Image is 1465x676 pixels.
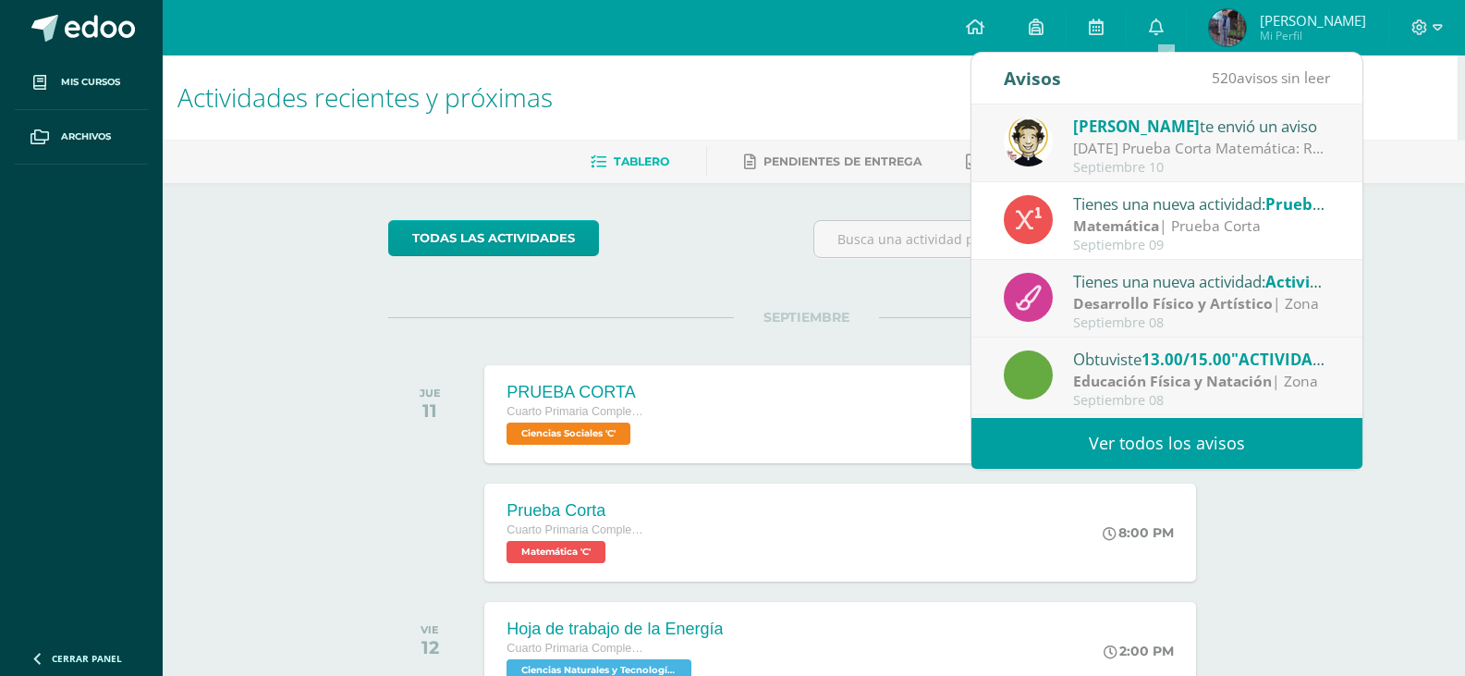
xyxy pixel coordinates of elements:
div: Mañana Prueba Corta Matemática: Recordatorio de prueba corta matemática, temas a estudiar: 1. Áre... [1073,138,1330,159]
span: Pendientes de entrega [763,154,922,168]
div: te envió un aviso [1073,114,1330,138]
a: Mis cursos [15,55,148,110]
img: a9f23e84f74ead95144d3b26adfffd7b.png [1209,9,1246,46]
strong: Matemática [1073,215,1159,236]
div: VIE [421,623,439,636]
div: 2:00 PM [1104,643,1174,659]
div: Septiembre 09 [1073,238,1330,253]
span: Matemática 'C' [507,541,605,563]
div: | Zona [1073,371,1330,392]
a: todas las Actividades [388,220,599,256]
div: Avisos [1004,53,1061,104]
span: avisos sin leer [1212,68,1330,88]
span: Archivos [61,129,111,144]
span: Cerrar panel [52,652,122,665]
span: [PERSON_NAME] [1073,116,1200,137]
span: Prueba Corta [1265,193,1368,215]
div: | Zona [1073,293,1330,314]
div: 8:00 PM [1103,524,1174,541]
a: Ver todos los avisos [971,418,1362,469]
a: Archivos [15,110,148,165]
span: 13.00/15.00 [1141,349,1231,370]
div: Tienes una nueva actividad: [1073,269,1330,293]
div: | Prueba Corta [1073,215,1330,237]
div: Prueba Corta [507,501,645,521]
div: Tienes una nueva actividad: [1073,191,1330,215]
span: Mi Perfil [1260,28,1366,43]
a: Pendientes de entrega [744,147,922,177]
a: Entregadas [966,147,1068,177]
span: Cuarto Primaria Complementaria [507,523,645,536]
span: Cuarto Primaria Complementaria [507,405,645,418]
div: Septiembre 10 [1073,160,1330,176]
img: 4bd1cb2f26ef773666a99eb75019340a.png [1004,117,1053,166]
input: Busca una actividad próxima aquí... [814,221,1224,257]
div: Septiembre 08 [1073,393,1330,409]
span: 520 [1212,68,1237,88]
div: Obtuviste en [1073,347,1330,371]
div: Hoja de trabajo de la Energía [507,620,723,639]
span: [PERSON_NAME] [1260,11,1366,30]
strong: Educación Física y Natación [1073,371,1272,391]
span: Ciencias Sociales 'C' [507,423,630,445]
span: Tablero [614,154,669,168]
strong: Desarrollo Físico y Artístico [1073,293,1273,313]
span: Cuarto Primaria Complementaria [507,642,645,655]
span: Mis cursos [61,75,120,90]
span: "ACTIVIDAD 2" [1231,349,1344,370]
div: 12 [421,636,439,658]
span: Actividades recientes y próximas [177,80,553,115]
span: SEPTIEMBRE [734,309,879,326]
div: Septiembre 08 [1073,315,1330,331]
a: Tablero [591,147,669,177]
div: 11 [420,399,441,422]
div: JUE [420,387,441,399]
div: PRUEBA CORTA [507,383,645,402]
